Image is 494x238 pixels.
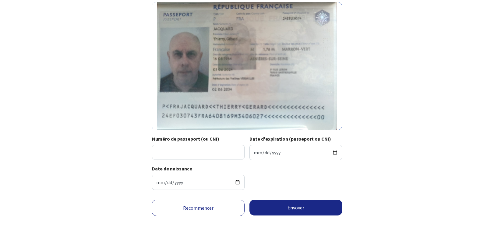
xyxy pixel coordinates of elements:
button: Envoyer [249,200,342,215]
strong: Date de naissance [152,166,192,172]
a: Recommencer [152,200,245,216]
img: jacquard-thierry.jpg [157,2,337,130]
strong: Date d'expiration (passeport ou CNI) [249,136,331,142]
strong: Numéro de passeport (ou CNI) [152,136,219,142]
